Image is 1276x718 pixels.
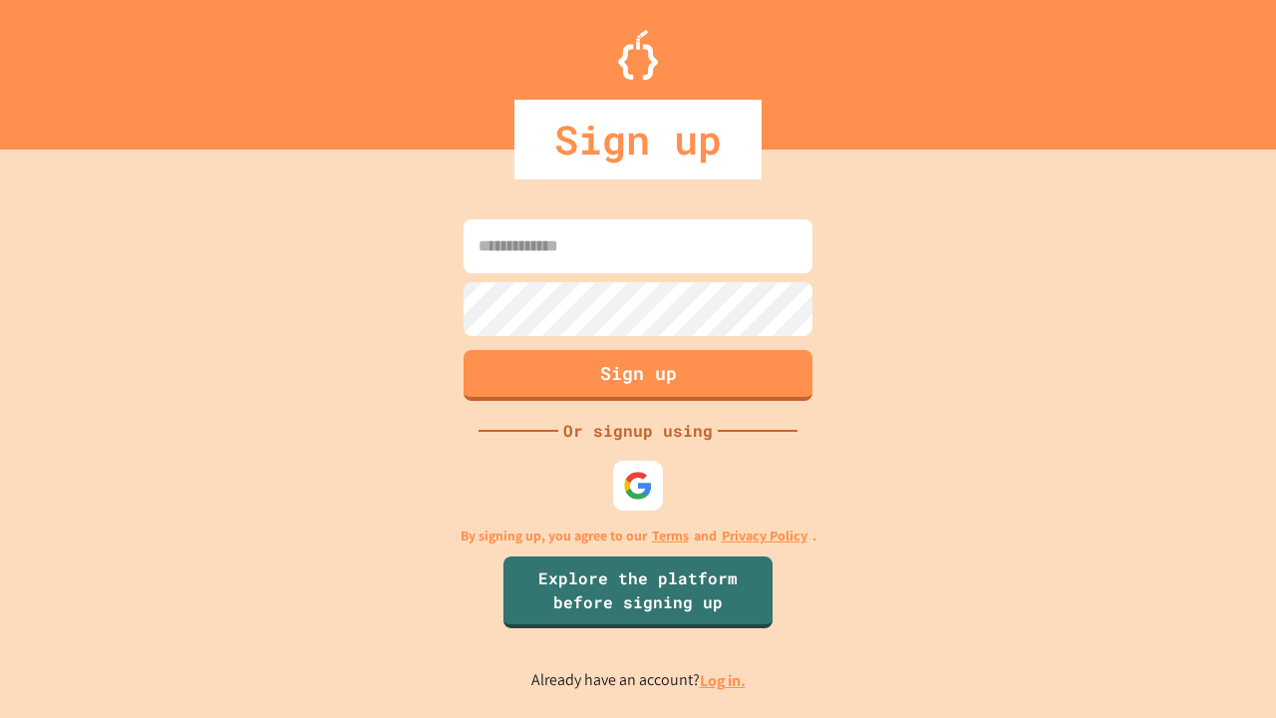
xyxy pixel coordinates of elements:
[700,670,746,691] a: Log in.
[514,100,762,179] div: Sign up
[558,419,718,443] div: Or signup using
[464,350,812,401] button: Sign up
[531,668,746,693] p: Already have an account?
[623,471,653,501] img: google-icon.svg
[503,556,773,628] a: Explore the platform before signing up
[652,526,689,546] a: Terms
[618,30,658,80] img: Logo.svg
[461,526,816,546] p: By signing up, you agree to our and .
[722,526,807,546] a: Privacy Policy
